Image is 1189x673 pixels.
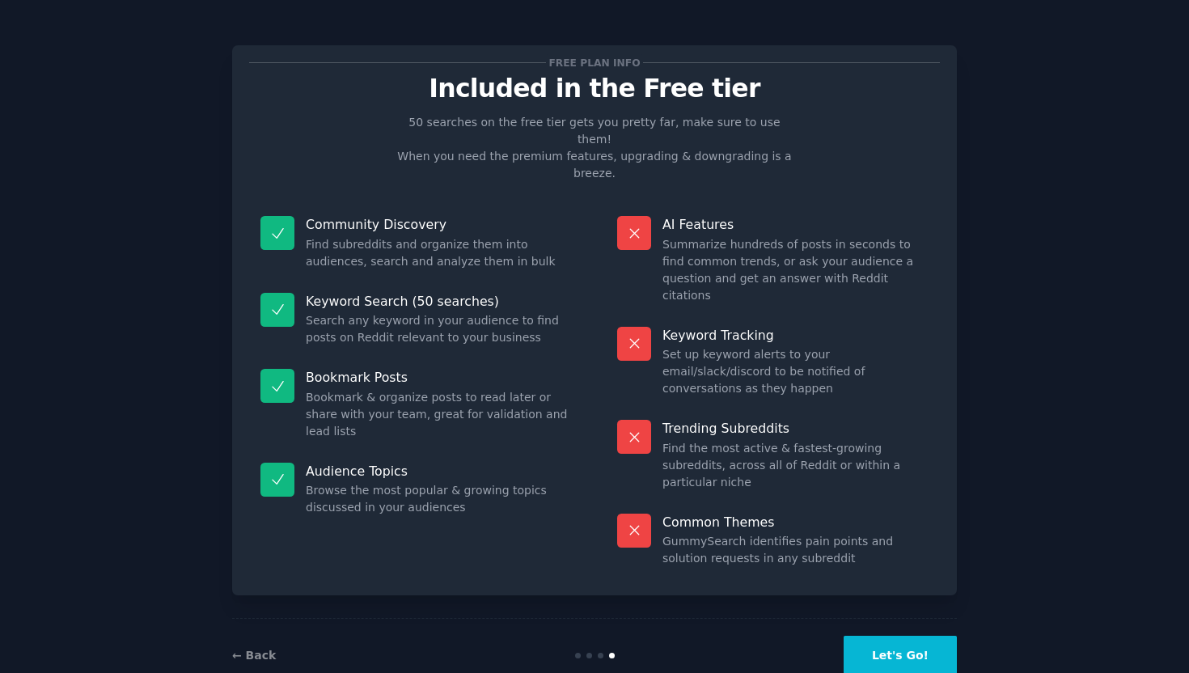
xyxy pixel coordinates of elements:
[306,312,572,346] dd: Search any keyword in your audience to find posts on Reddit relevant to your business
[662,346,929,397] dd: Set up keyword alerts to your email/slack/discord to be notified of conversations as they happen
[662,420,929,437] p: Trending Subreddits
[546,54,643,71] span: Free plan info
[391,114,798,182] p: 50 searches on the free tier gets you pretty far, make sure to use them! When you need the premiu...
[662,216,929,233] p: AI Features
[306,463,572,480] p: Audience Topics
[662,533,929,567] dd: GummySearch identifies pain points and solution requests in any subreddit
[306,216,572,233] p: Community Discovery
[232,649,276,662] a: ← Back
[306,389,572,440] dd: Bookmark & organize posts to read later or share with your team, great for validation and lead lists
[306,236,572,270] dd: Find subreddits and organize them into audiences, search and analyze them in bulk
[249,74,940,103] p: Included in the Free tier
[306,293,572,310] p: Keyword Search (50 searches)
[662,327,929,344] p: Keyword Tracking
[306,369,572,386] p: Bookmark Posts
[662,514,929,531] p: Common Themes
[662,236,929,304] dd: Summarize hundreds of posts in seconds to find common trends, or ask your audience a question and...
[662,440,929,491] dd: Find the most active & fastest-growing subreddits, across all of Reddit or within a particular niche
[306,482,572,516] dd: Browse the most popular & growing topics discussed in your audiences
